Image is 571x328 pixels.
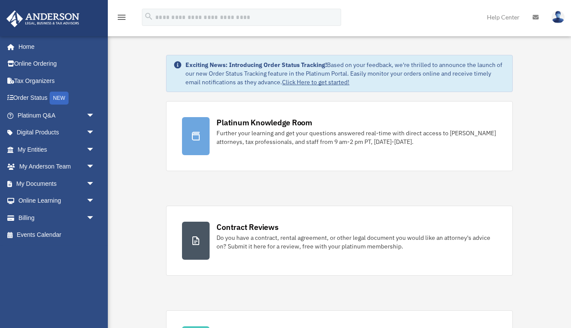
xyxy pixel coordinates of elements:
a: Home [6,38,104,55]
span: arrow_drop_down [86,158,104,176]
a: My Documentsarrow_drop_down [6,175,108,192]
span: arrow_drop_down [86,192,104,210]
span: arrow_drop_down [86,175,104,193]
a: Click Here to get started! [282,78,349,86]
div: Do you have a contract, rental agreement, or other legal document you would like an attorney's ad... [216,233,496,251]
a: menu [116,15,127,22]
i: menu [116,12,127,22]
div: Further your learning and get your questions answered real-time with direct access to [PERSON_NAM... [216,129,496,146]
a: My Entitiesarrow_drop_down [6,141,108,158]
a: Platinum Q&Aarrow_drop_down [6,107,108,124]
a: Digital Productsarrow_drop_down [6,124,108,141]
a: Online Ordering [6,55,108,73]
span: arrow_drop_down [86,124,104,142]
a: Contract Reviews Do you have a contract, rental agreement, or other legal document you would like... [166,206,512,276]
strong: Exciting News: Introducing Order Status Tracking! [185,61,327,69]
a: Billingarrow_drop_down [6,209,108,226]
div: Based on your feedback, we're thrilled to announce the launch of our new Order Status Tracking fe... [185,61,505,86]
span: arrow_drop_down [86,209,104,227]
img: Anderson Advisors Platinum Portal [4,10,82,27]
span: arrow_drop_down [86,107,104,124]
div: Platinum Knowledge Room [216,117,312,128]
a: Events Calendar [6,226,108,244]
a: Platinum Knowledge Room Further your learning and get your questions answered real-time with dire... [166,101,512,171]
i: search [144,12,154,21]
a: Tax Organizers [6,72,108,89]
div: Contract Reviews [216,222,278,232]
a: Online Learningarrow_drop_down [6,192,108,210]
a: Order StatusNEW [6,89,108,107]
span: arrow_drop_down [86,141,104,159]
a: My Anderson Teamarrow_drop_down [6,158,108,175]
div: NEW [50,92,69,105]
img: User Pic [552,11,565,23]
